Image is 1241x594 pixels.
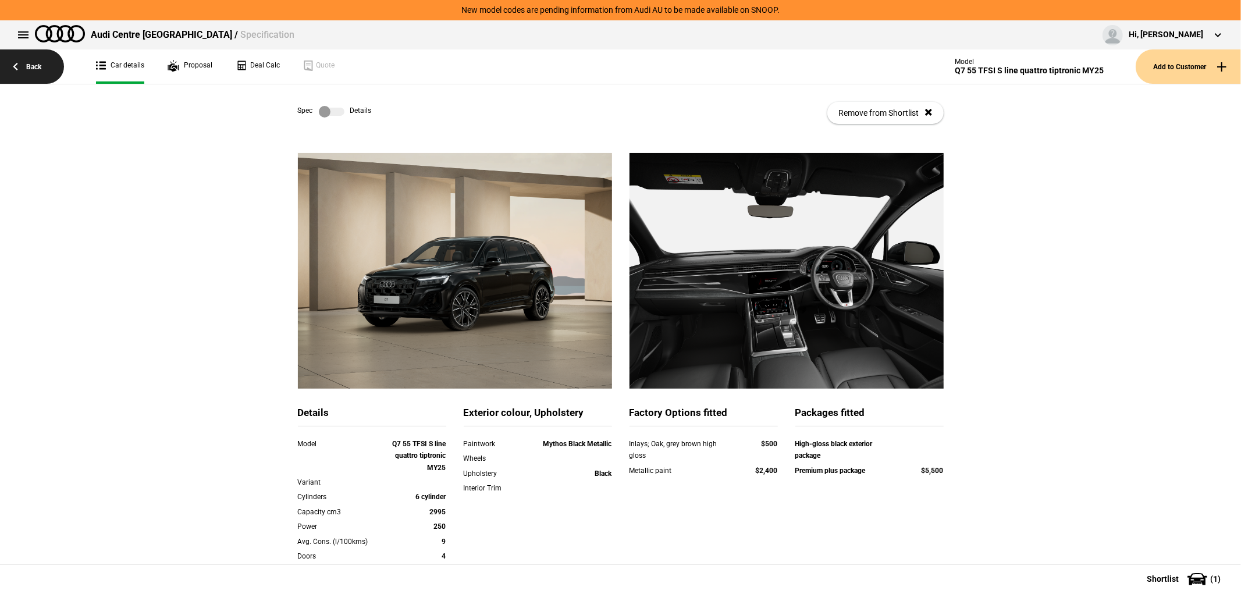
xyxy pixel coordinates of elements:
div: Paintwork [464,438,523,450]
strong: 250 [434,522,446,531]
a: Deal Calc [236,49,280,84]
img: audi.png [35,25,85,42]
button: Add to Customer [1136,49,1241,84]
div: Wheels [464,453,523,464]
strong: 4 [442,552,446,560]
div: Model [955,58,1104,66]
div: Power [298,521,387,532]
div: Exterior colour, Upholstery [464,406,612,426]
span: ( 1 ) [1210,575,1221,583]
div: Q7 55 TFSI S line quattro tiptronic MY25 [955,66,1104,76]
div: Variant [298,476,387,488]
div: Cylinders [298,491,387,503]
div: Doors [298,550,387,562]
button: Remove from Shortlist [827,102,944,124]
div: Model [298,438,387,450]
span: Shortlist [1147,575,1179,583]
div: Factory Options fitted [630,406,778,426]
span: Specification [240,29,294,40]
strong: Premium plus package [795,467,866,475]
strong: Black [595,469,612,478]
strong: $5,500 [922,467,944,475]
strong: Mythos Black Metallic [543,440,612,448]
div: Packages fitted [795,406,944,426]
div: Inlays; Oak, grey brown high gloss [630,438,734,462]
strong: $2,400 [756,467,778,475]
button: Shortlist(1) [1129,564,1241,593]
div: Capacity cm3 [298,506,387,518]
div: Interior Trim [464,482,523,494]
div: Details [298,406,446,426]
strong: $500 [762,440,778,448]
strong: High-gloss black exterior package [795,440,873,460]
div: Audi Centre [GEOGRAPHIC_DATA] / [91,29,294,41]
div: Avg. Cons. (l/100kms) [298,536,387,547]
strong: Q7 55 TFSI S line quattro tiptronic MY25 [393,440,446,472]
strong: 6 cylinder [416,493,446,501]
strong: 2995 [430,508,446,516]
a: Car details [96,49,144,84]
div: Hi, [PERSON_NAME] [1129,29,1203,41]
div: Metallic paint [630,465,734,476]
strong: 9 [442,538,446,546]
a: Proposal [168,49,212,84]
div: Upholstery [464,468,523,479]
div: Spec Details [298,106,372,118]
